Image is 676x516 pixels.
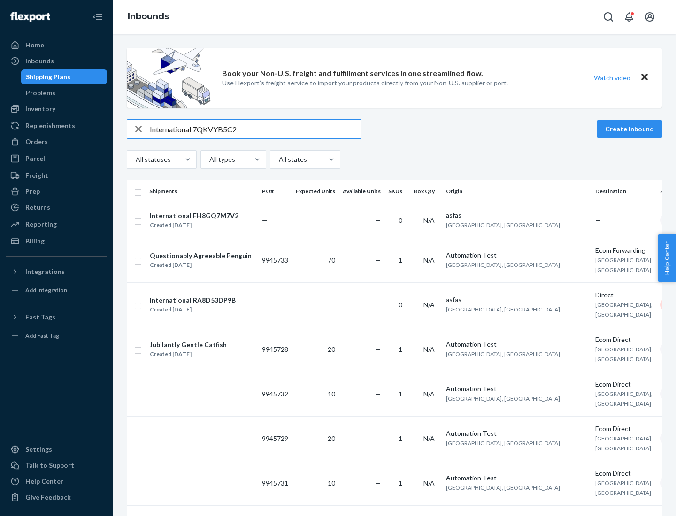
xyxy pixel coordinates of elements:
[446,429,588,438] div: Automation Test
[258,238,292,282] td: 9945733
[25,121,75,130] div: Replenishments
[399,390,402,398] span: 1
[26,72,70,82] div: Shipping Plans
[6,328,107,343] a: Add Fast Tag
[375,345,381,353] span: —
[640,8,659,26] button: Open account menu
[6,442,107,457] a: Settings
[150,305,236,314] div: Created [DATE]
[258,416,292,461] td: 9945729
[150,251,252,260] div: Questionably Agreeable Penguin
[410,180,442,203] th: Box Qty
[25,171,48,180] div: Freight
[6,53,107,68] a: Inbounds
[595,246,653,255] div: Ecom Forwarding
[595,379,653,389] div: Ecom Direct
[6,458,107,473] a: Talk to Support
[423,390,435,398] span: N/A
[222,78,508,88] p: Use Flexport’s freight service to import your products directly from your Non-U.S. supplier or port.
[25,493,71,502] div: Give Feedback
[25,267,65,276] div: Integrations
[6,217,107,232] a: Reporting
[10,12,50,22] img: Flexport logo
[595,216,601,224] span: —
[375,301,381,309] span: —
[135,155,136,164] input: All statuses
[446,473,588,483] div: Automation Test
[25,40,44,50] div: Home
[375,256,381,264] span: —
[25,477,63,486] div: Help Center
[6,234,107,249] a: Billing
[292,180,339,203] th: Expected Units
[595,257,653,273] span: [GEOGRAPHIC_DATA], [GEOGRAPHIC_DATA]
[399,479,402,487] span: 1
[25,445,52,454] div: Settings
[446,350,560,357] span: [GEOGRAPHIC_DATA], [GEOGRAPHIC_DATA]
[658,234,676,282] button: Help Center
[588,71,637,84] button: Watch video
[399,216,402,224] span: 0
[6,118,107,133] a: Replenishments
[597,120,662,138] button: Create inbound
[446,306,560,313] span: [GEOGRAPHIC_DATA], [GEOGRAPHIC_DATA]
[25,332,59,340] div: Add Fast Tag
[446,340,588,349] div: Automation Test
[120,3,177,30] ol: breadcrumbs
[375,390,381,398] span: —
[150,120,361,138] input: Search inbounds by name, destination, msku...
[446,221,560,228] span: [GEOGRAPHIC_DATA], [GEOGRAPHIC_DATA]
[150,260,252,270] div: Created [DATE]
[258,180,292,203] th: PO#
[638,71,651,84] button: Close
[21,69,108,84] a: Shipping Plans
[150,349,227,359] div: Created [DATE]
[423,301,435,309] span: N/A
[446,384,588,394] div: Automation Test
[6,264,107,279] button: Integrations
[446,484,560,491] span: [GEOGRAPHIC_DATA], [GEOGRAPHIC_DATA]
[150,340,227,349] div: Jubilantly Gentle Catfish
[328,390,335,398] span: 10
[25,187,40,196] div: Prep
[595,390,653,407] span: [GEOGRAPHIC_DATA], [GEOGRAPHIC_DATA]
[384,180,410,203] th: SKUs
[208,155,209,164] input: All types
[595,290,653,300] div: Direct
[6,151,107,166] a: Parcel
[88,8,107,26] button: Close Navigation
[278,155,279,164] input: All states
[25,461,74,470] div: Talk to Support
[25,312,55,322] div: Fast Tags
[25,286,67,294] div: Add Integration
[328,345,335,353] span: 20
[6,168,107,183] a: Freight
[595,335,653,344] div: Ecom Direct
[25,236,45,246] div: Billing
[25,56,54,66] div: Inbounds
[375,216,381,224] span: —
[25,203,50,212] div: Returns
[423,345,435,353] span: N/A
[262,216,268,224] span: —
[6,38,107,53] a: Home
[423,434,435,442] span: N/A
[258,327,292,372] td: 9945728
[446,211,588,220] div: asfas
[399,256,402,264] span: 1
[150,296,236,305] div: International RA8D53DP9B
[446,261,560,268] span: [GEOGRAPHIC_DATA], [GEOGRAPHIC_DATA]
[446,395,560,402] span: [GEOGRAPHIC_DATA], [GEOGRAPHIC_DATA]
[595,301,653,318] span: [GEOGRAPHIC_DATA], [GEOGRAPHIC_DATA]
[6,184,107,199] a: Prep
[599,8,618,26] button: Open Search Box
[595,469,653,478] div: Ecom Direct
[442,180,591,203] th: Origin
[446,250,588,260] div: Automation Test
[399,301,402,309] span: 0
[25,154,45,163] div: Parcel
[423,216,435,224] span: N/A
[328,434,335,442] span: 20
[446,440,560,447] span: [GEOGRAPHIC_DATA], [GEOGRAPHIC_DATA]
